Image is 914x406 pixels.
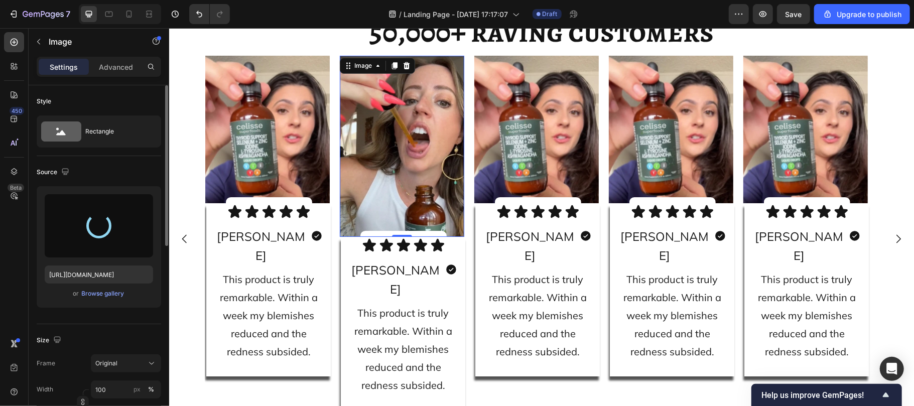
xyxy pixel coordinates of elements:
[48,201,136,235] span: [PERSON_NAME]
[586,201,674,235] span: [PERSON_NAME]
[400,9,402,20] span: /
[574,28,699,175] img: gempages_582252457871016792-815c2f21-b4b8-46fd-919f-b31f3d3d173f.jpg
[171,28,295,209] img: gempages_582252457871016792-7bdc61d8-4a7c-4e1b-a751-bc737efe1f96.jpg
[189,4,230,24] div: Undo/Redo
[91,380,161,398] input: px%
[81,289,125,299] button: Browse gallery
[440,28,564,175] img: gempages_582252457871016792-815c2f21-b4b8-46fd-919f-b31f3d3d173f.jpg
[880,357,904,381] div: Open Intercom Messenger
[589,245,687,330] span: This product is truly remarkable. Within a week my blemishes reduced and the redness subsided.
[814,4,910,24] button: Upgrade to publish
[10,107,24,115] div: 450
[185,279,283,363] span: This product is truly remarkable. Within a week my blemishes reduced and the redness subsided.
[777,4,810,24] button: Save
[761,389,892,401] button: Show survey - Help us improve GemPages!
[317,201,405,235] span: [PERSON_NAME]
[715,197,743,225] button: Carousel Next Arrow
[404,9,508,20] span: Landing Page - [DATE] 17:17:07
[183,33,205,42] div: Image
[37,166,71,179] div: Source
[320,245,418,330] span: This product is truly remarkable. Within a week my blemishes reduced and the redness subsided.
[50,62,78,72] p: Settings
[823,9,901,20] div: Upgrade to publish
[82,289,124,298] div: Browse gallery
[454,245,552,330] span: This product is truly remarkable. Within a week my blemishes reduced and the redness subsided.
[182,234,271,268] span: [PERSON_NAME]
[73,288,79,300] span: or
[37,385,53,394] label: Width
[95,359,117,368] span: Original
[46,198,138,238] div: Rich Text Editor. Editing area: main
[786,10,802,19] span: Save
[761,390,880,400] span: Help us improve GemPages!
[51,245,149,330] span: This product is truly remarkable. Within a week my blemishes reduced and the redness subsided.
[131,383,143,395] button: %
[134,385,141,394] div: px
[305,28,430,175] img: gempages_582252457871016792-815c2f21-b4b8-46fd-919f-b31f3d3d173f.jpg
[8,184,24,192] div: Beta
[543,10,558,19] span: Draft
[451,201,540,235] span: [PERSON_NAME]
[148,385,154,394] div: %
[2,197,30,225] button: Carousel Back Arrow
[45,265,153,284] input: https://example.com/image.jpg
[36,28,161,175] img: gempages_582252457871016792-815c2f21-b4b8-46fd-919f-b31f3d3d173f.jpg
[37,334,63,347] div: Size
[85,120,147,143] div: Rectangle
[169,28,914,406] iframe: Design area
[49,36,134,48] p: Image
[145,383,157,395] button: px
[37,97,51,106] div: Style
[99,62,133,72] p: Advanced
[91,354,161,372] button: Original
[37,359,55,368] label: Frame
[4,4,75,24] button: 7
[46,241,154,334] div: Rich Text Editor. Editing area: main
[66,8,70,20] p: 7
